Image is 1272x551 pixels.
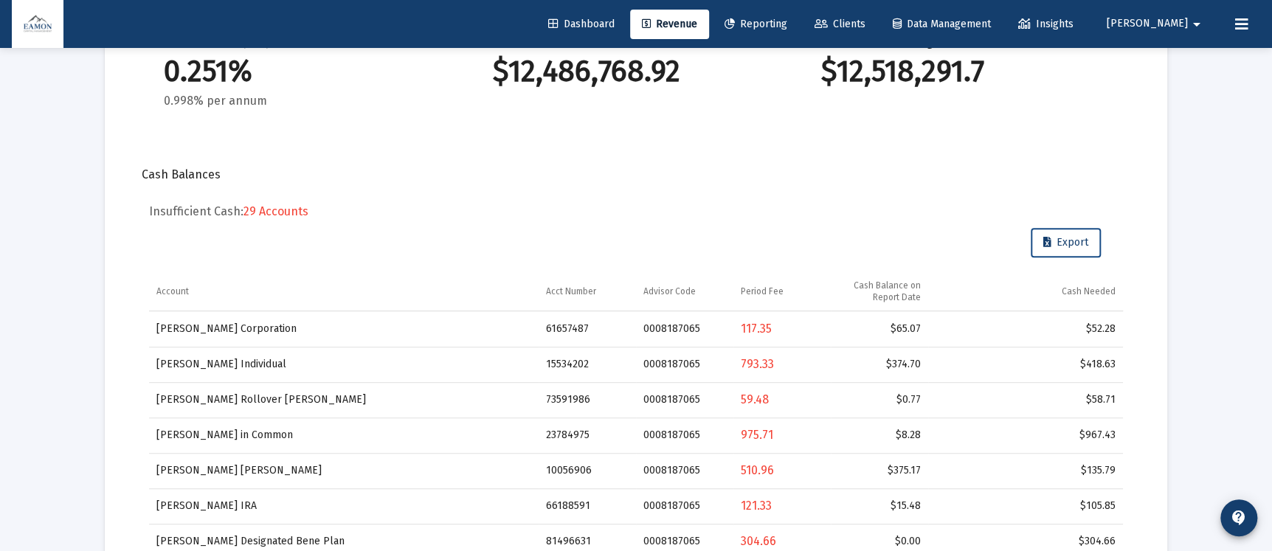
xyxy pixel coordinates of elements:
a: Reporting [713,10,799,39]
button: Export [1031,228,1101,257]
td: 66188591 [539,488,636,524]
td: 73591986 [539,382,636,417]
span: 29 Accounts [243,204,308,218]
div: Advisor Code [643,285,696,297]
button: [PERSON_NAME] [1089,9,1223,38]
div: Cash Balance on Report Date [838,280,921,303]
td: Column Cash Balance on Report Date [831,272,928,311]
div: $15.48 [838,499,921,513]
td: 0008187065 [636,488,733,524]
div: 117.35 [741,322,823,336]
div: Assets Under Management [821,35,1106,108]
h5: Insufficient Cash: [149,204,1123,219]
div: $58.71 [936,392,1116,407]
span: [PERSON_NAME] [1107,18,1188,30]
td: 23784975 [539,417,636,453]
span: Dashboard [548,18,615,30]
div: $967.43 [936,428,1116,443]
div: Effective Rate per period [164,35,449,108]
td: 0008187065 [636,311,733,347]
td: Column Cash Needed [928,272,1123,311]
mat-icon: contact_support [1230,509,1248,527]
div: $8.28 [838,428,921,443]
div: 0.998% per annum [164,94,449,108]
td: [PERSON_NAME] Corporation [149,311,539,347]
div: $12,486,768.92 [493,64,778,79]
div: 0.251% [164,64,449,79]
td: 0008187065 [636,382,733,417]
a: Clients [803,10,877,39]
div: Cash Needed [1062,285,1116,297]
div: $135.79 [936,463,1116,478]
td: Column Advisor Code [636,272,733,311]
div: Account [156,285,189,297]
div: $52.28 [936,322,1116,336]
span: Reporting [725,18,787,30]
div: $105.85 [936,499,1116,513]
td: Column Acct Number [539,272,636,311]
div: Acct Number [546,285,596,297]
div: $418.63 [936,357,1116,372]
a: Data Management [881,10,1003,39]
a: Insights [1006,10,1085,39]
td: [PERSON_NAME] Rollover [PERSON_NAME] [149,382,539,417]
td: 0008187065 [636,347,733,382]
span: Clients [815,18,865,30]
td: [PERSON_NAME] Individual [149,347,539,382]
div: $0.00 [838,534,921,549]
div: $65.07 [838,322,921,336]
div: 793.33 [741,357,823,372]
div: $375.17 [838,463,921,478]
div: $0.77 [838,392,921,407]
div: $12,518,291.7 [821,64,1106,79]
td: 0008187065 [636,453,733,488]
span: Export [1043,236,1088,249]
mat-icon: arrow_drop_down [1188,10,1206,39]
td: Column Period Fee [733,272,831,311]
a: Revenue [630,10,709,39]
div: 59.48 [741,392,823,407]
td: [PERSON_NAME] IRA [149,488,539,524]
td: 15534202 [539,347,636,382]
div: 304.66 [741,534,823,549]
span: Revenue [642,18,697,30]
td: [PERSON_NAME] [PERSON_NAME] [149,453,539,488]
img: Dashboard [23,10,52,39]
span: Data Management [893,18,991,30]
div: $304.66 [936,534,1116,549]
td: [PERSON_NAME] in Common [149,417,539,453]
a: Dashboard [536,10,626,39]
td: 61657487 [539,311,636,347]
div: 510.96 [741,463,823,478]
div: Firm Billable Balance [493,35,778,108]
div: $374.70 [838,357,921,372]
div: 975.71 [741,428,823,443]
div: Period Fee [741,285,784,297]
td: 0008187065 [636,417,733,453]
td: 10056906 [539,453,636,488]
div: 121.33 [741,499,823,513]
span: Insights [1018,18,1074,30]
td: Column Account [149,272,539,311]
div: Cash Balances [142,167,1130,182]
